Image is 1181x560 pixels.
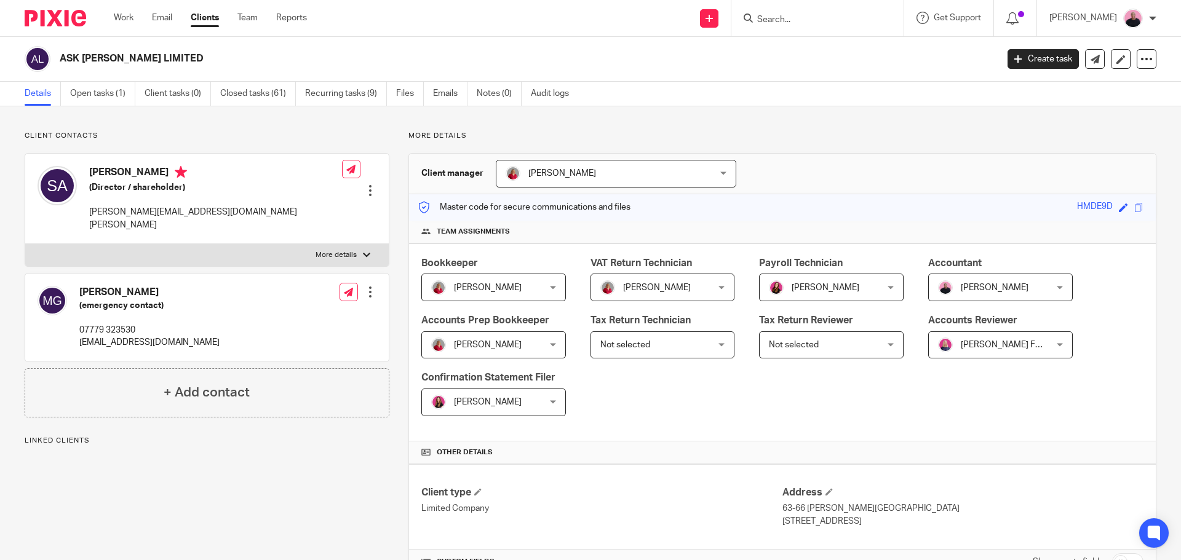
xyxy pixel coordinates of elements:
img: Cheryl%20Sharp%20FCCA.png [938,337,953,352]
span: [PERSON_NAME] [454,341,522,349]
a: Recurring tasks (9) [305,82,387,106]
img: fd10cc094e9b0-100.png [600,280,615,295]
span: Tax Return Reviewer [759,315,853,325]
p: Linked clients [25,436,389,446]
span: Payroll Technician [759,258,843,268]
a: Details [25,82,61,106]
span: Tax Return Technician [590,315,691,325]
span: Bookkeeper [421,258,478,268]
p: More details [408,131,1156,141]
span: [PERSON_NAME] FCCA [961,341,1053,349]
a: Client tasks (0) [145,82,211,106]
span: VAT Return Technician [590,258,692,268]
img: Bio%20-%20Kemi%20.png [1123,9,1143,28]
span: Not selected [600,341,650,349]
a: Clients [191,12,219,24]
p: 63-66 [PERSON_NAME][GEOGRAPHIC_DATA] [782,502,1143,515]
span: [PERSON_NAME] [454,283,522,292]
input: Search [756,15,867,26]
p: [EMAIL_ADDRESS][DOMAIN_NAME] [79,336,220,349]
h4: [PERSON_NAME] [79,286,220,299]
span: Other details [437,448,493,457]
span: Get Support [934,14,981,22]
span: Confirmation Statement Filer [421,373,555,382]
a: Files [396,82,424,106]
a: Create task [1008,49,1079,69]
img: fd10cc094e9b0-100.png [506,166,520,181]
i: Primary [175,166,187,178]
img: svg%3E [25,46,50,72]
p: Master code for secure communications and files [418,201,630,213]
span: [PERSON_NAME] [792,283,859,292]
p: [PERSON_NAME] [1049,12,1117,24]
span: Accountant [928,258,982,268]
p: More details [316,250,357,260]
p: [STREET_ADDRESS] [782,515,1143,527]
h2: ASK [PERSON_NAME] LIMITED [60,52,803,65]
a: Team [237,12,258,24]
img: svg%3E [38,166,77,205]
span: Accounts Reviewer [928,315,1017,325]
a: Work [114,12,133,24]
span: [PERSON_NAME] [454,398,522,406]
h5: (emergency contact) [79,299,220,312]
span: Accounts Prep Bookkeeper [421,315,549,325]
img: fd10cc094e9b0-100.png [431,280,446,295]
h4: + Add contact [164,383,250,402]
a: Closed tasks (61) [220,82,296,106]
a: Reports [276,12,307,24]
h3: Client manager [421,167,483,179]
p: [PERSON_NAME][EMAIL_ADDRESS][DOMAIN_NAME][PERSON_NAME] [89,206,342,231]
h4: [PERSON_NAME] [89,166,342,181]
span: [PERSON_NAME] [961,283,1028,292]
span: Not selected [769,341,819,349]
img: svg%3E [38,286,67,315]
span: [PERSON_NAME] [623,283,691,292]
h4: Address [782,486,1143,499]
img: Bio%20-%20Kemi%20.png [938,280,953,295]
a: Emails [433,82,467,106]
img: fd10cc094e9b0-100.png [431,337,446,352]
a: Email [152,12,172,24]
h4: Client type [421,486,782,499]
p: Limited Company [421,502,782,515]
a: Notes (0) [477,82,522,106]
img: 17.png [431,395,446,409]
h5: (Director / shareholder) [89,181,342,194]
span: [PERSON_NAME] [528,169,596,178]
p: Client contacts [25,131,389,141]
img: Pixie [25,10,86,26]
p: 07779 323530 [79,324,220,336]
img: 21.png [769,280,784,295]
span: Team assignments [437,227,510,237]
a: Open tasks (1) [70,82,135,106]
a: Audit logs [531,82,578,106]
div: HMDE9D [1077,200,1113,215]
